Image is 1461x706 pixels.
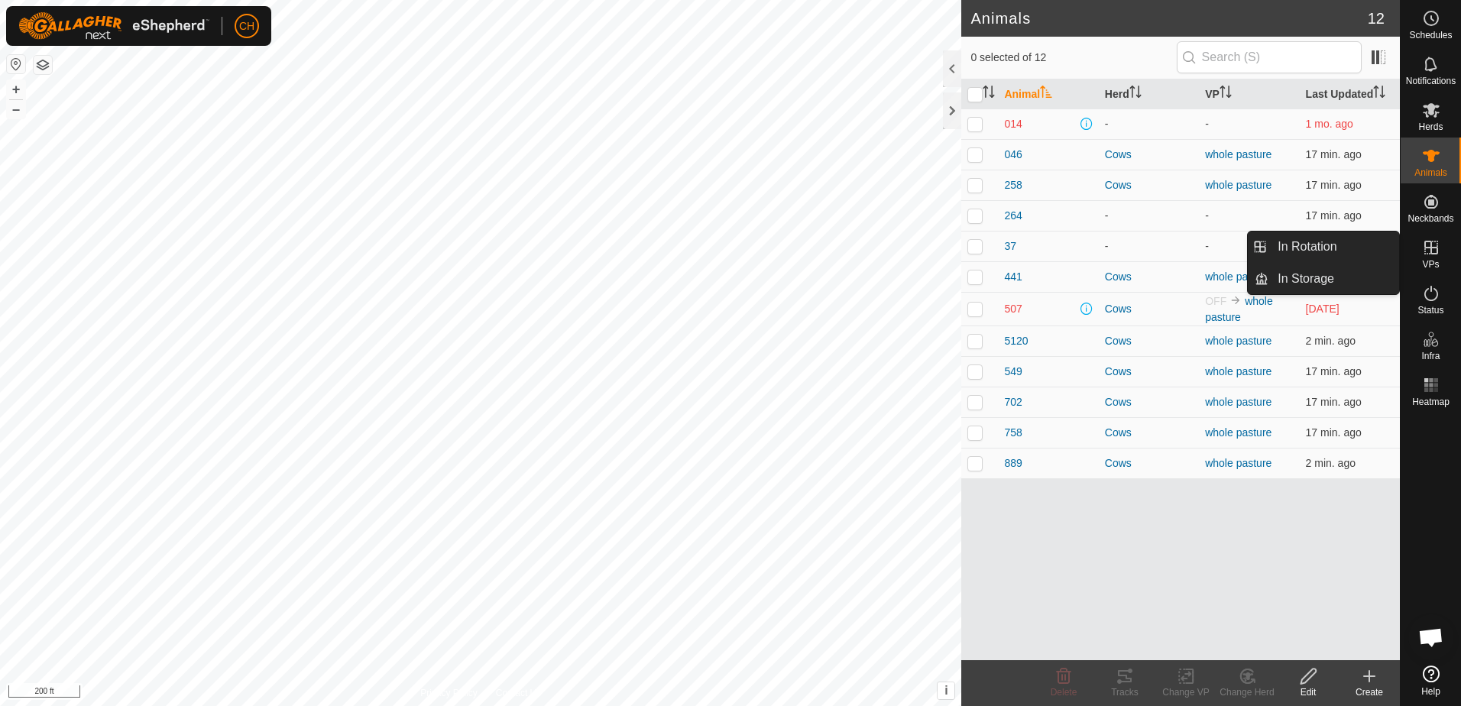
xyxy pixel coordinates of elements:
span: 0 selected of 12 [970,50,1176,66]
span: 507 [1004,301,1022,317]
a: whole pasture [1205,365,1271,377]
a: whole pasture [1205,270,1271,283]
span: 37 [1004,238,1016,254]
div: Cows [1105,177,1193,193]
span: 702 [1004,394,1022,410]
div: Cows [1105,147,1193,163]
a: whole pasture [1205,335,1271,347]
app-display-virtual-paddock-transition: - [1205,118,1209,130]
app-display-virtual-paddock-transition: - [1205,209,1209,222]
div: Create [1339,685,1400,699]
span: Help [1421,687,1440,696]
span: 258 [1004,177,1022,193]
span: Herds [1418,122,1443,131]
span: Sep 26, 2025, 9:32 AM [1306,365,1362,377]
div: - [1105,238,1193,254]
a: Privacy Policy [420,686,478,700]
span: 549 [1004,364,1022,380]
img: to [1229,294,1242,306]
th: Last Updated [1300,79,1400,109]
div: Tracks [1094,685,1155,699]
p-sorticon: Activate to sort [1040,88,1052,100]
div: Change VP [1155,685,1216,699]
h2: Animals [970,9,1367,28]
img: Gallagher Logo [18,12,209,40]
button: i [938,682,954,699]
button: + [7,80,25,99]
span: 12 [1368,7,1385,30]
span: OFF [1205,295,1226,307]
span: Notifications [1406,76,1456,86]
div: Open chat [1408,614,1454,660]
span: Heatmap [1412,397,1450,406]
div: Cows [1105,333,1193,349]
a: whole pasture [1205,179,1271,191]
span: CH [239,18,254,34]
a: Contact Us [496,686,541,700]
span: 046 [1004,147,1022,163]
span: Neckbands [1408,214,1453,223]
span: Sep 26, 2025, 9:32 AM [1306,179,1362,191]
span: In Rotation [1278,238,1336,256]
a: Help [1401,659,1461,702]
span: Animals [1414,168,1447,177]
div: Edit [1278,685,1339,699]
p-sorticon: Activate to sort [1220,88,1232,100]
a: whole pasture [1205,396,1271,408]
span: VPs [1422,260,1439,269]
div: - [1105,208,1193,224]
li: In Rotation [1248,232,1399,262]
div: Cows [1105,455,1193,471]
th: VP [1199,79,1299,109]
span: 014 [1004,116,1022,132]
div: Cows [1105,269,1193,285]
div: Cows [1105,425,1193,441]
div: Change Herd [1216,685,1278,699]
a: In Rotation [1268,232,1399,262]
a: whole pasture [1205,148,1271,160]
app-display-virtual-paddock-transition: - [1205,240,1209,252]
span: Sep 26, 2025, 9:32 AM [1306,396,1362,408]
span: Status [1417,306,1443,315]
span: Delete [1051,687,1077,698]
a: whole pasture [1205,295,1273,323]
span: Sep 26, 2025, 9:32 AM [1306,148,1362,160]
button: – [7,100,25,118]
div: - [1105,116,1193,132]
a: whole pasture [1205,426,1271,439]
p-sorticon: Activate to sort [1373,88,1385,100]
div: Cows [1105,301,1193,317]
span: 5120 [1004,333,1028,349]
span: Sep 26, 2025, 9:47 AM [1306,457,1356,469]
span: 264 [1004,208,1022,224]
th: Animal [998,79,1098,109]
span: Sep 26, 2025, 9:32 AM [1306,426,1362,439]
span: 441 [1004,269,1022,285]
th: Herd [1099,79,1199,109]
button: Map Layers [34,56,52,74]
div: Cows [1105,394,1193,410]
button: Reset Map [7,55,25,73]
span: In Storage [1278,270,1334,288]
a: In Storage [1268,264,1399,294]
a: whole pasture [1205,457,1271,469]
span: Aug 9, 2025, 9:17 PM [1306,118,1353,130]
span: Schedules [1409,31,1452,40]
p-sorticon: Activate to sort [983,88,995,100]
p-sorticon: Activate to sort [1129,88,1142,100]
input: Search (S) [1177,41,1362,73]
span: 889 [1004,455,1022,471]
span: Sep 16, 2025, 2:17 PM [1306,303,1340,315]
li: In Storage [1248,264,1399,294]
span: 758 [1004,425,1022,441]
span: Sep 26, 2025, 9:47 AM [1306,335,1356,347]
span: Infra [1421,351,1440,361]
div: Cows [1105,364,1193,380]
span: i [944,684,948,697]
span: Sep 26, 2025, 9:32 AM [1306,209,1362,222]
